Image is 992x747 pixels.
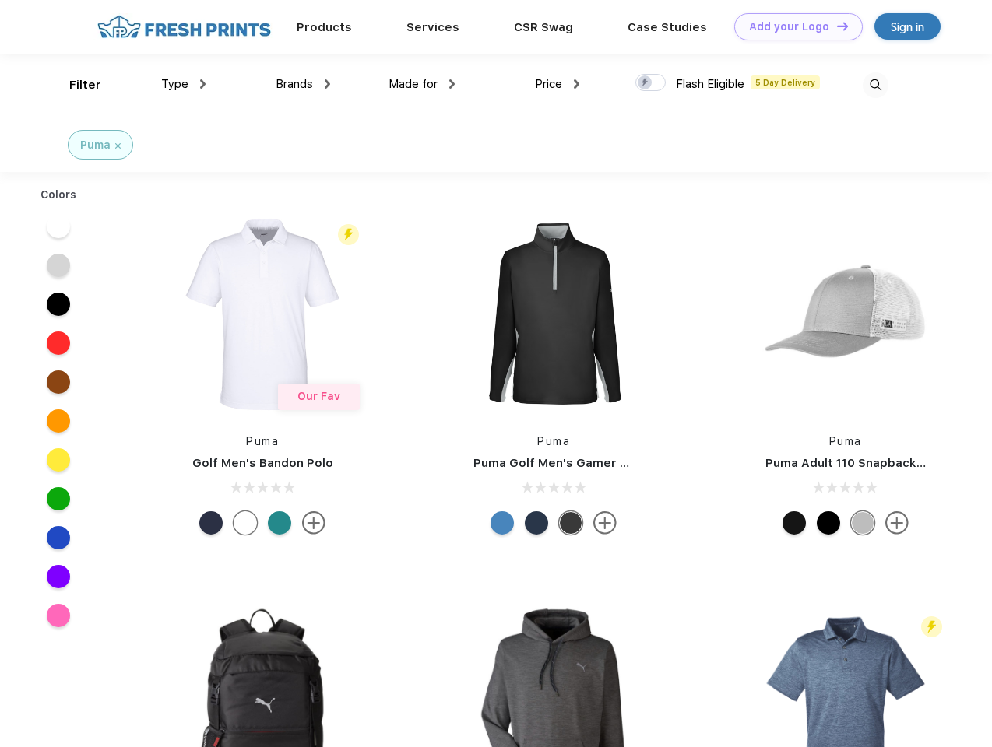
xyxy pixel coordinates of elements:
[874,13,941,40] a: Sign in
[29,187,89,203] div: Colors
[525,511,548,535] div: Navy Blazer
[535,77,562,91] span: Price
[593,511,617,535] img: more.svg
[817,511,840,535] div: Pma Blk Pma Blk
[276,77,313,91] span: Brands
[829,435,862,447] a: Puma
[751,75,820,89] span: 5 Day Delivery
[574,79,579,89] img: dropdown.png
[302,511,325,535] img: more.svg
[192,456,333,470] a: Golf Men's Bandon Polo
[449,79,455,89] img: dropdown.png
[69,76,101,94] div: Filter
[749,20,829,33] div: Add your Logo
[537,435,570,447] a: Puma
[234,511,257,535] div: Bright White
[450,211,657,418] img: func=resize&h=266
[389,77,438,91] span: Made for
[246,435,279,447] a: Puma
[80,137,111,153] div: Puma
[863,72,888,98] img: desktop_search.svg
[325,79,330,89] img: dropdown.png
[891,18,924,36] div: Sign in
[268,511,291,535] div: Green Lagoon
[161,77,188,91] span: Type
[473,456,719,470] a: Puma Golf Men's Gamer Golf Quarter-Zip
[297,390,340,402] span: Our Fav
[514,20,573,34] a: CSR Swag
[491,511,514,535] div: Bright Cobalt
[338,224,359,245] img: flash_active_toggle.svg
[676,77,744,91] span: Flash Eligible
[742,211,949,418] img: func=resize&h=266
[93,13,276,40] img: fo%20logo%202.webp
[200,79,206,89] img: dropdown.png
[199,511,223,535] div: Navy Blazer
[297,20,352,34] a: Products
[921,616,942,637] img: flash_active_toggle.svg
[159,211,366,418] img: func=resize&h=266
[837,22,848,30] img: DT
[783,511,806,535] div: Pma Blk with Pma Blk
[885,511,909,535] img: more.svg
[406,20,459,34] a: Services
[851,511,874,535] div: Quarry with Brt Whit
[559,511,582,535] div: Puma Black
[115,143,121,149] img: filter_cancel.svg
